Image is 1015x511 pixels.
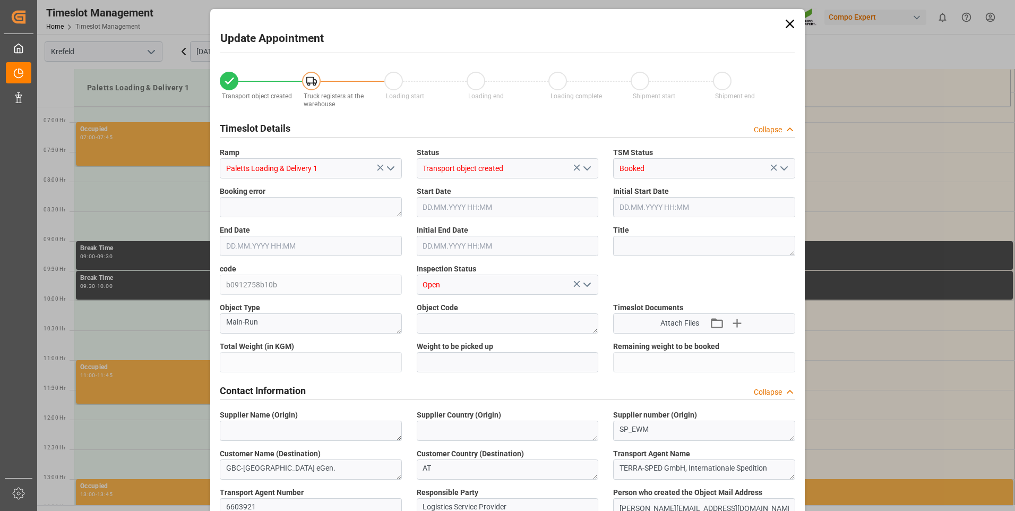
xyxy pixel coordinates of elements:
[222,92,292,100] span: Transport object created
[220,302,260,313] span: Object Type
[220,236,402,256] input: DD.MM.YYYY HH:MM
[613,186,669,197] span: Initial Start Date
[754,124,782,135] div: Collapse
[220,186,265,197] span: Booking error
[417,236,599,256] input: DD.MM.YYYY HH:MM
[417,197,599,217] input: DD.MM.YYYY HH:MM
[220,459,402,480] textarea: GBC-[GEOGRAPHIC_DATA] eGen.
[660,318,699,329] span: Attach Files
[579,160,595,177] button: open menu
[715,92,755,100] span: Shipment end
[579,277,595,293] button: open menu
[775,160,791,177] button: open menu
[417,341,493,352] span: Weight to be picked up
[220,448,321,459] span: Customer Name (Destination)
[220,225,250,236] span: End Date
[220,341,294,352] span: Total Weight (in KGM)
[417,158,599,178] input: Type to search/select
[417,147,439,158] span: Status
[417,410,501,421] span: Supplier Country (Origin)
[613,341,719,352] span: Remaining weight to be booked
[613,421,795,441] textarea: SP_EWM
[220,384,306,398] h2: Contact Information
[417,225,468,236] span: Initial End Date
[417,459,599,480] textarea: AT
[613,147,653,158] span: TSM Status
[304,92,364,108] span: Truck registers at the warehouse
[468,92,504,100] span: Loading end
[613,448,690,459] span: Transport Agent Name
[417,186,451,197] span: Start Date
[417,302,458,313] span: Object Code
[754,387,782,398] div: Collapse
[417,263,476,275] span: Inspection Status
[220,147,239,158] span: Ramp
[220,158,402,178] input: Type to search/select
[220,410,298,421] span: Supplier Name (Origin)
[550,92,602,100] span: Loading complete
[220,487,304,498] span: Transport Agent Number
[417,448,524,459] span: Customer Country (Destination)
[633,92,675,100] span: Shipment start
[613,459,795,480] textarea: TERRA-SPED GmbH, Internationale Spedition
[613,197,795,217] input: DD.MM.YYYY HH:MM
[613,302,683,313] span: Timeslot Documents
[386,92,424,100] span: Loading start
[382,160,398,177] button: open menu
[220,263,236,275] span: code
[417,487,478,498] span: Responsible Party
[220,30,324,47] h2: Update Appointment
[613,225,629,236] span: Title
[613,410,697,421] span: Supplier number (Origin)
[220,121,290,135] h2: Timeslot Details
[613,487,762,498] span: Person who created the Object Mail Address
[220,313,402,334] textarea: Main-Run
